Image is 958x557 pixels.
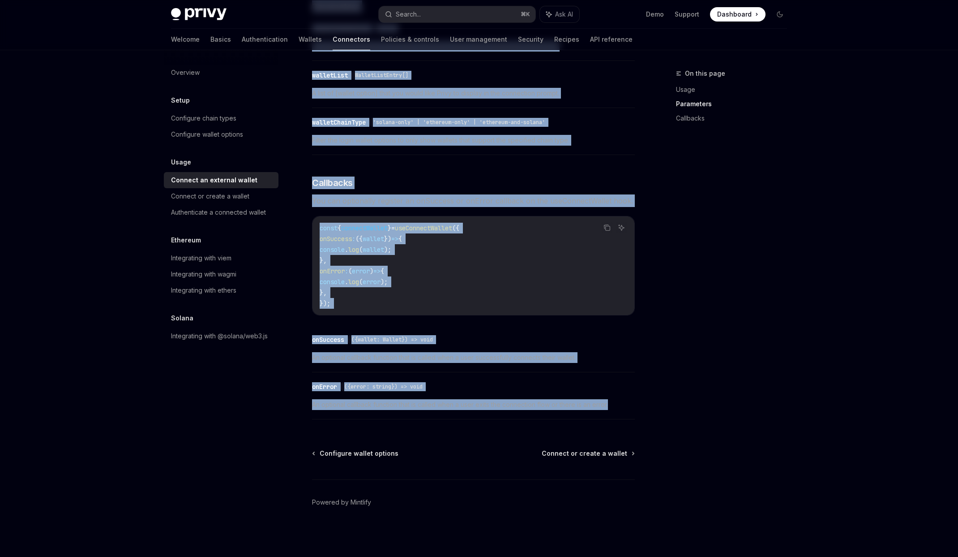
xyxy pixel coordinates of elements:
[379,6,535,22] button: Search...⌘K
[313,449,398,458] a: Configure wallet options
[164,282,278,298] a: Integrating with ethers
[601,222,613,233] button: Copy the contents from the code block
[355,235,363,243] span: ({
[348,278,359,286] span: log
[164,65,278,81] a: Overview
[164,126,278,142] a: Configure wallet options
[341,224,388,232] span: connectWallet
[396,9,421,20] div: Search...
[171,67,200,78] div: Overview
[452,224,459,232] span: ({
[521,11,530,18] span: ⌘ K
[363,278,381,286] span: error
[164,328,278,344] a: Integrating with @solana/web3.js
[164,204,278,220] a: Authenticate a connected wallet
[685,68,725,79] span: On this page
[171,113,236,124] div: Configure chain types
[171,269,236,280] div: Integrating with wagmi
[171,95,190,106] h5: Setup
[391,224,395,232] span: =
[171,207,266,218] div: Authenticate a connected wallet
[676,82,794,97] a: Usage
[171,157,191,168] h5: Usage
[384,246,391,254] span: );
[333,29,370,50] a: Connectors
[351,336,433,343] span: ({wallet: Wallet}) => void
[352,267,370,275] span: error
[171,129,243,140] div: Configure wallet options
[210,29,231,50] a: Basics
[590,29,633,50] a: API reference
[312,177,353,189] span: Callbacks
[373,119,545,126] span: 'solana-only' | 'ethereum-only' | 'ethereum-and-solana'
[320,267,345,275] span: onError
[616,222,627,233] button: Ask AI
[359,278,363,286] span: (
[348,267,352,275] span: (
[381,267,384,275] span: {
[554,29,579,50] a: Recipes
[542,449,627,458] span: Connect or create a wallet
[345,246,348,254] span: .
[171,175,257,186] div: Connect an external wallet
[320,449,398,458] span: Configure wallet options
[710,7,766,22] a: Dashboard
[345,278,348,286] span: .
[171,191,249,202] div: Connect or create a wallet
[320,289,327,297] span: },
[395,224,452,232] span: useConnectWallet
[312,498,371,507] a: Powered by Mintlify
[171,313,193,324] h5: Solana
[164,188,278,204] a: Connect or create a wallet
[164,250,278,266] a: Integrating with viem
[171,235,201,246] h5: Ethereum
[345,267,348,275] span: :
[312,135,635,146] span: Filter the login wallet options to only show wallets that support the specified chain type.
[363,235,384,243] span: wallet
[773,7,787,22] button: Toggle dark mode
[381,29,439,50] a: Policies & controls
[312,71,348,80] div: walletList
[312,118,366,127] div: walletChainType
[320,256,327,264] span: },
[320,299,330,307] span: });
[355,72,408,79] span: WalletListEntry[]
[675,10,699,19] a: Support
[171,8,227,21] img: dark logo
[450,29,507,50] a: User management
[398,235,402,243] span: {
[540,6,579,22] button: Ask AI
[320,278,345,286] span: console
[381,278,388,286] span: );
[384,235,391,243] span: })
[388,224,391,232] span: }
[391,235,398,243] span: =>
[312,399,635,410] span: An optional callback function that is called when a user exits the connection flow or there is an...
[164,110,278,126] a: Configure chain types
[352,235,355,243] span: :
[359,246,363,254] span: (
[348,246,359,254] span: log
[320,246,345,254] span: console
[171,331,268,341] div: Integrating with @solana/web3.js
[171,253,231,263] div: Integrating with viem
[171,285,236,296] div: Integrating with ethers
[320,224,338,232] span: const
[542,449,634,458] a: Connect or create a wallet
[312,335,344,344] div: onSuccess
[312,382,337,391] div: onError
[363,246,384,254] span: wallet
[312,88,635,99] span: A list of [wallet option] that you would like Privy to display in the connection prompt.
[717,10,752,19] span: Dashboard
[312,352,635,363] span: An optional callback function that is called when a user successfully connects their wallet.
[676,111,794,125] a: Callbacks
[373,267,381,275] span: =>
[164,172,278,188] a: Connect an external wallet
[555,10,573,19] span: Ask AI
[171,29,200,50] a: Welcome
[320,235,352,243] span: onSuccess
[242,29,288,50] a: Authentication
[676,97,794,111] a: Parameters
[164,266,278,282] a: Integrating with wagmi
[370,267,373,275] span: )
